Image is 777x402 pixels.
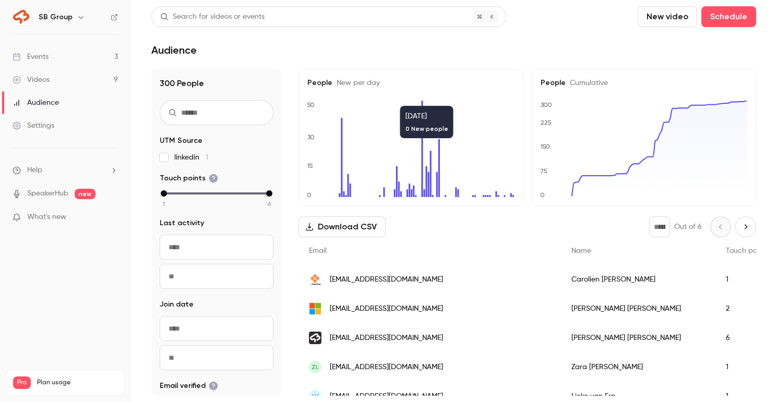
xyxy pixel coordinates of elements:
a: SpeakerHub [27,188,68,199]
h1: 300 People [160,77,273,90]
span: [EMAIL_ADDRESS][DOMAIN_NAME] [330,303,443,314]
span: Pro [13,376,31,389]
text: 225 [541,119,552,126]
text: 0 [540,191,545,199]
text: 15 [307,162,313,169]
div: Settings [13,120,54,131]
span: 1 [163,199,165,209]
button: New video [638,6,697,27]
input: From [160,235,273,260]
div: [PERSON_NAME] [PERSON_NAME] [561,323,715,352]
span: Join date [160,299,194,310]
div: Search for videos or events [160,11,265,22]
div: [PERSON_NAME] [PERSON_NAME] [561,294,715,323]
span: UTM Source [160,136,202,146]
span: 1 [206,154,208,161]
text: 30 [307,133,315,141]
span: 6 [268,199,271,209]
span: Help [27,165,42,176]
span: [EMAIL_ADDRESS][DOMAIN_NAME] [330,333,443,344]
button: Download CSV [298,216,386,237]
text: 300 [541,101,552,108]
span: Last activity [160,218,204,228]
h5: People [541,78,748,88]
text: 150 [540,143,550,151]
span: Touch points [726,247,769,254]
span: Email [309,247,327,254]
img: outlook.com [309,302,321,315]
h6: SB Group [39,12,73,22]
img: SB Group [13,9,30,26]
span: Name [571,247,591,254]
button: Schedule [701,6,756,27]
div: Zara [PERSON_NAME] [561,352,715,382]
span: Touch points [160,173,218,184]
span: ZL [312,362,319,372]
span: [EMAIL_ADDRESS][DOMAIN_NAME] [330,274,443,285]
span: [EMAIL_ADDRESS][DOMAIN_NAME] [330,362,443,373]
h5: People [307,78,515,88]
h1: Audience [151,44,197,56]
span: Lv [312,392,319,401]
img: xlreporting.com [309,273,321,286]
input: To [160,345,273,370]
div: Audience [13,98,59,108]
span: linkedin [174,152,208,163]
span: new [75,189,95,199]
p: Out of 6 [674,222,702,232]
input: From [160,316,273,341]
span: New per day [332,79,380,87]
div: max [266,190,272,197]
text: 75 [540,167,547,175]
div: Events [13,52,49,62]
span: What's new [27,212,66,223]
span: Cumulative [566,79,608,87]
button: Next page [735,216,756,237]
input: To [160,264,273,289]
div: min [161,190,167,197]
li: help-dropdown-opener [13,165,118,176]
text: 50 [307,101,315,108]
span: [EMAIL_ADDRESS][DOMAIN_NAME] [330,391,443,402]
span: Plan usage [37,379,117,387]
text: 0 [307,191,312,199]
span: Email verified [160,381,218,391]
img: socialbrothers.nl [309,332,321,344]
div: Carolien [PERSON_NAME] [561,265,715,294]
div: Videos [13,75,50,85]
